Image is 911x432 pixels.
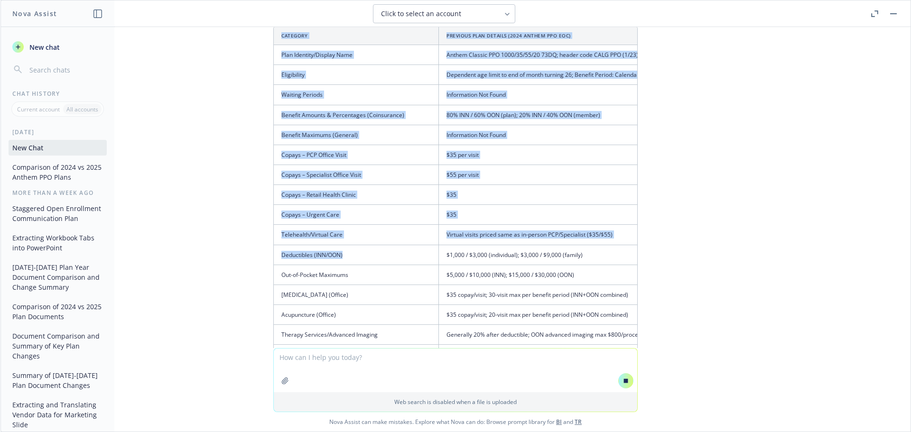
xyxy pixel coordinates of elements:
[274,345,439,365] td: Preventive Care
[274,125,439,145] td: Benefit Maximums (General)
[66,105,98,113] p: All accounts
[9,299,107,324] button: Comparison of 2024 vs 2025 Plan Documents
[274,45,439,65] td: Plan Identity/Display Name
[9,328,107,364] button: Document Comparison and Summary of Key Plan Changes
[381,9,461,18] span: Click to select an account
[9,259,107,295] button: [DATE]-[DATE] Plan Year Document Comparison and Change Summary
[274,245,439,265] td: Deductibles (INN/OON)
[9,38,107,55] button: New chat
[274,165,439,185] td: Copays – Specialist Office Visit
[439,85,723,105] td: Information Not Found
[439,27,723,45] th: Previous Plan Details (2024 Anthem PPO EOC)
[279,398,632,406] p: Web search is disabled when a file is uploaded
[439,45,723,65] td: Anthem Classic PPO 1000/35/55/20 73DQ; header code CALG PPO (1/23)
[1,128,114,136] div: [DATE]
[439,245,723,265] td: $1,000 / $3,000 (individual); $3,000 / $9,000 (family)
[439,145,723,165] td: $35 per visit
[439,65,723,85] td: Dependent age limit to end of month turning 26; Benefit Period: Calendar Year
[439,225,723,245] td: Virtual visits priced same as in-person PCP/Specialist ($35/$55)
[439,345,723,365] td: Covered at 100%; standard IRS chronic condition references
[274,65,439,85] td: Eligibility
[274,285,439,304] td: [MEDICAL_DATA] (Office)
[9,140,107,156] button: New Chat
[17,105,60,113] p: Current account
[439,205,723,225] td: $35
[439,305,723,325] td: $35 copay/visit; 20-visit max per benefit period (INN+OON combined)
[274,325,439,345] td: Therapy Services/Advanced Imaging
[274,205,439,225] td: Copays – Urgent Care
[274,185,439,205] td: Copays – Retail Health Clinic
[9,159,107,185] button: Comparison of 2024 vs 2025 Anthem PPO Plans
[274,265,439,285] td: Out-of-Pocket Maximums
[9,201,107,226] button: Staggered Open Enrollment Communication Plan
[1,189,114,197] div: More than a week ago
[274,225,439,245] td: Telehealth/Virtual Care
[439,165,723,185] td: $55 per visit
[274,27,439,45] th: Category
[4,412,907,432] span: Nova Assist can make mistakes. Explore what Nova can do: Browse prompt library for and
[9,230,107,256] button: Extracting Workbook Tabs into PowerPoint
[439,125,723,145] td: Information Not Found
[274,145,439,165] td: Copays – PCP Office Visit
[439,105,723,125] td: 80% INN / 60% OON (plan); 20% INN / 40% OON (member)
[439,185,723,205] td: $35
[373,4,515,23] button: Click to select an account
[439,325,723,345] td: Generally 20% after deductible; OON advanced imaging max $800/procedure
[274,305,439,325] td: Acupuncture (Office)
[439,265,723,285] td: $5,000 / $10,000 (INN); $15,000 / $30,000 (OON)
[28,42,60,52] span: New chat
[9,368,107,393] button: Summary of [DATE]-[DATE] Plan Document Changes
[28,63,103,76] input: Search chats
[274,105,439,125] td: Benefit Amounts & Percentages (Coinsurance)
[274,85,439,105] td: Waiting Periods
[575,418,582,426] a: TR
[556,418,562,426] a: BI
[439,285,723,304] td: $35 copay/visit; 30-visit max per benefit period (INN+OON combined)
[1,90,114,98] div: Chat History
[12,9,57,18] h1: Nova Assist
